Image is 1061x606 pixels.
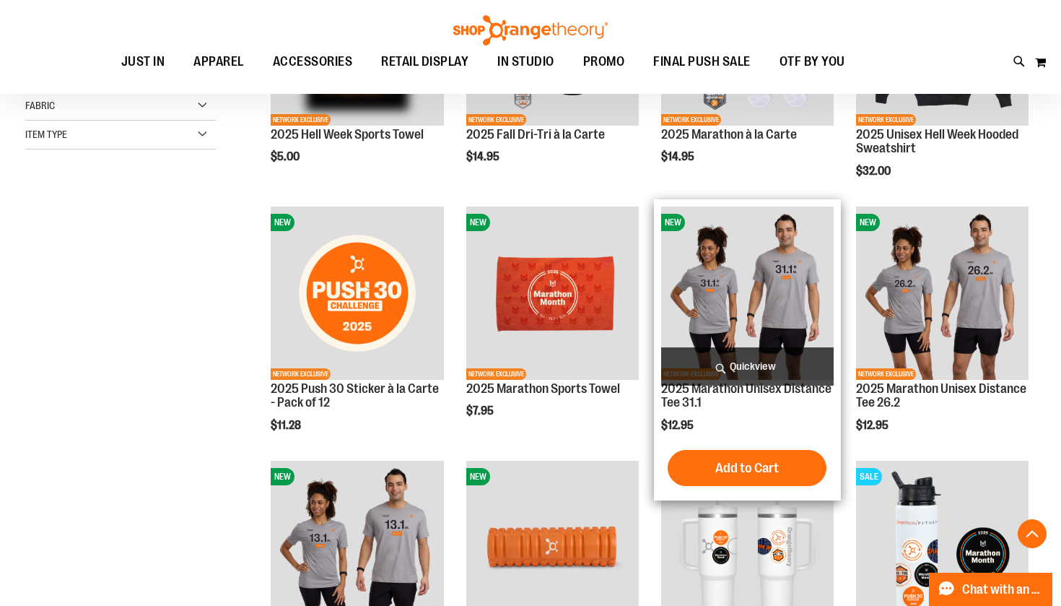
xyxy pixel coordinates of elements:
[639,46,765,79] a: FINAL PUSH SALE
[856,368,916,380] span: NETWORK EXCLUSIVE
[856,127,1018,156] a: 2025 Unisex Hell Week Hooded Sweatshirt
[273,46,353,78] span: ACCESSORIES
[661,214,685,231] span: NEW
[271,214,294,231] span: NEW
[661,347,834,386] a: Quickview
[661,207,834,379] img: 2025 Marathon Unisex Distance Tee 31.1
[653,46,751,78] span: FINAL PUSH SALE
[121,46,165,78] span: JUST IN
[271,468,294,485] span: NEW
[929,573,1053,606] button: Chat with an Expert
[1018,519,1047,548] button: Back To Top
[661,150,697,163] span: $14.95
[258,46,367,79] a: ACCESSORIES
[583,46,625,78] span: PROMO
[856,214,880,231] span: NEW
[856,468,882,485] span: SALE
[856,207,1029,379] img: 2025 Marathon Unisex Distance Tee 26.2
[459,199,646,454] div: product
[661,127,797,142] a: 2025 Marathon à la Carte
[654,199,841,501] div: product
[263,199,450,469] div: product
[765,46,860,79] a: OTF BY YOU
[661,114,721,126] span: NETWORK EXCLUSIVE
[466,381,620,396] a: 2025 Marathon Sports Towel
[107,46,180,79] a: JUST IN
[856,381,1026,410] a: 2025 Marathon Unisex Distance Tee 26.2
[271,381,439,410] a: 2025 Push 30 Sticker à la Carte - Pack of 12
[569,46,639,79] a: PROMO
[962,583,1044,597] span: Chat with an Expert
[25,100,55,111] span: Fabric
[483,46,569,78] a: IN STUDIO
[466,127,605,142] a: 2025 Fall Dri-Tri à la Carte
[271,150,302,163] span: $5.00
[179,46,258,79] a: APPAREL
[367,46,483,79] a: RETAIL DISPLAY
[661,381,831,410] a: 2025 Marathon Unisex Distance Tee 31.1
[271,127,424,142] a: 2025 Hell Week Sports Towel
[271,207,443,379] img: 2025 Push 30 Sticker à la Carte - Pack of 12
[661,207,834,381] a: 2025 Marathon Unisex Distance Tee 31.1NEWNETWORK EXCLUSIVE
[466,207,639,381] a: 2025 Marathon Sports TowelNEWNETWORK EXCLUSIVE
[271,368,331,380] span: NETWORK EXCLUSIVE
[856,207,1029,381] a: 2025 Marathon Unisex Distance Tee 26.2NEWNETWORK EXCLUSIVE
[271,114,331,126] span: NETWORK EXCLUSIVE
[271,419,303,432] span: $11.28
[466,207,639,379] img: 2025 Marathon Sports Towel
[451,15,610,46] img: Shop Orangetheory
[271,207,443,381] a: 2025 Push 30 Sticker à la Carte - Pack of 12NEWNETWORK EXCLUSIVE
[466,150,502,163] span: $14.95
[497,46,554,78] span: IN STUDIO
[466,468,490,485] span: NEW
[715,460,779,476] span: Add to Cart
[849,199,1036,469] div: product
[856,419,891,432] span: $12.95
[193,46,244,78] span: APPAREL
[381,46,468,78] span: RETAIL DISPLAY
[25,129,67,140] span: Item Type
[466,404,496,417] span: $7.95
[466,214,490,231] span: NEW
[661,419,696,432] span: $12.95
[668,450,826,486] button: Add to Cart
[466,114,526,126] span: NETWORK EXCLUSIVE
[780,46,845,78] span: OTF BY YOU
[856,165,893,178] span: $32.00
[856,114,916,126] span: NETWORK EXCLUSIVE
[466,368,526,380] span: NETWORK EXCLUSIVE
